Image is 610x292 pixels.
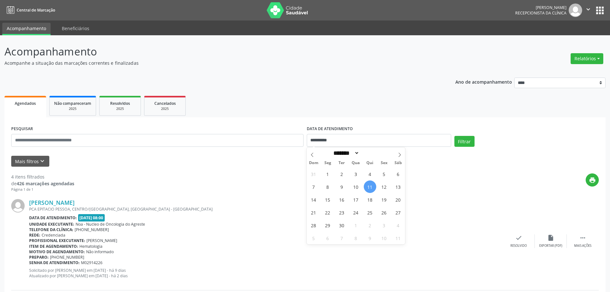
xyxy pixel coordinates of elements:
div: Resolvido [510,244,527,248]
span: Setembro 19, 2025 [378,193,390,206]
span: Setembro 8, 2025 [321,180,334,193]
span: Setembro 11, 2025 [364,180,376,193]
i: print [589,177,596,184]
span: [PHONE_NUMBER] [75,227,109,232]
span: Hematologia [79,244,102,249]
label: PESQUISAR [11,124,33,134]
span: Qua [349,161,363,165]
span: [DATE] 08:00 [78,214,105,221]
span: Setembro 24, 2025 [350,206,362,219]
span: Setembro 3, 2025 [350,168,362,180]
span: Outubro 11, 2025 [392,232,404,244]
span: Setembro 7, 2025 [307,180,320,193]
input: Year [359,150,380,156]
span: Setembro 20, 2025 [392,193,404,206]
span: Recepcionista da clínica [515,10,566,16]
p: Solicitado por [PERSON_NAME] em [DATE] - há 9 dias Atualizado por [PERSON_NAME] em [DATE] - há 2 ... [29,268,503,279]
button: Relatórios [571,53,603,64]
div: 4 itens filtrados [11,173,74,180]
button: Filtrar [454,136,475,147]
i: check [515,234,522,241]
div: 2025 [149,106,181,111]
span: Setembro 28, 2025 [307,219,320,231]
span: Setembro 22, 2025 [321,206,334,219]
span: Setembro 18, 2025 [364,193,376,206]
div: de [11,180,74,187]
i: insert_drive_file [547,234,554,241]
div: Página 1 de 1 [11,187,74,192]
span: Setembro 10, 2025 [350,180,362,193]
span: Setembro 6, 2025 [392,168,404,180]
span: Ter [335,161,349,165]
button: Mais filtroskeyboard_arrow_down [11,156,49,167]
span: Sáb [391,161,405,165]
button: apps [594,5,606,16]
span: Resolvidos [110,101,130,106]
span: Agosto 31, 2025 [307,168,320,180]
span: Outubro 9, 2025 [364,232,376,244]
span: Central de Marcação [17,7,55,13]
a: Central de Marcação [4,5,55,15]
select: Month [331,150,360,156]
span: Sex [377,161,391,165]
span: Outubro 8, 2025 [350,232,362,244]
b: Data de atendimento: [29,215,77,221]
div: 2025 [54,106,91,111]
span: Setembro 13, 2025 [392,180,404,193]
button: print [586,173,599,187]
button:  [582,4,594,17]
span: [PERSON_NAME] [86,238,117,243]
span: Seg [321,161,335,165]
span: Setembro 26, 2025 [378,206,390,219]
span: Outubro 10, 2025 [378,232,390,244]
a: [PERSON_NAME] [29,199,75,206]
i:  [585,6,592,13]
b: Preparo: [29,254,49,260]
span: Setembro 15, 2025 [321,193,334,206]
b: Profissional executante: [29,238,85,243]
span: Outubro 7, 2025 [336,232,348,244]
b: Motivo de agendamento: [29,249,85,254]
span: M02914226 [81,260,102,265]
b: Unidade executante: [29,221,74,227]
b: Item de agendamento: [29,244,78,249]
span: Setembro 4, 2025 [364,168,376,180]
p: Acompanhamento [4,44,425,60]
span: Setembro 30, 2025 [336,219,348,231]
span: Outubro 4, 2025 [392,219,404,231]
img: img [569,4,582,17]
span: Setembro 17, 2025 [350,193,362,206]
span: Setembro 5, 2025 [378,168,390,180]
div: PCA EPITACIO PESSOA, CENTRO/[GEOGRAPHIC_DATA], [GEOGRAPHIC_DATA] - [GEOGRAPHIC_DATA] [29,206,503,212]
div: 2025 [104,106,136,111]
span: Agendados [15,101,36,106]
strong: 426 marcações agendadas [17,180,74,187]
span: Outubro 1, 2025 [350,219,362,231]
span: Setembro 9, 2025 [336,180,348,193]
div: Exportar (PDF) [539,244,562,248]
a: Beneficiários [57,23,94,34]
span: Não informado [86,249,114,254]
a: Acompanhamento [2,23,51,35]
label: DATA DE ATENDIMENTO [307,124,353,134]
span: Não compareceram [54,101,91,106]
span: Setembro 29, 2025 [321,219,334,231]
i:  [579,234,586,241]
b: Senha de atendimento: [29,260,80,265]
span: Setembro 27, 2025 [392,206,404,219]
span: Outubro 2, 2025 [364,219,376,231]
div: [PERSON_NAME] [515,5,566,10]
img: img [11,199,25,213]
span: Noa - Nucleo de Oncologia do Agreste [76,221,145,227]
div: Mais ações [574,244,591,248]
span: [PHONE_NUMBER] [50,254,84,260]
span: Qui [363,161,377,165]
p: Ano de acompanhamento [455,78,512,86]
span: Cancelados [154,101,176,106]
span: Dom [307,161,321,165]
span: Outubro 5, 2025 [307,232,320,244]
span: Setembro 16, 2025 [336,193,348,206]
span: Credenciada [42,232,65,238]
span: Setembro 14, 2025 [307,193,320,206]
b: Telefone da clínica: [29,227,73,232]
